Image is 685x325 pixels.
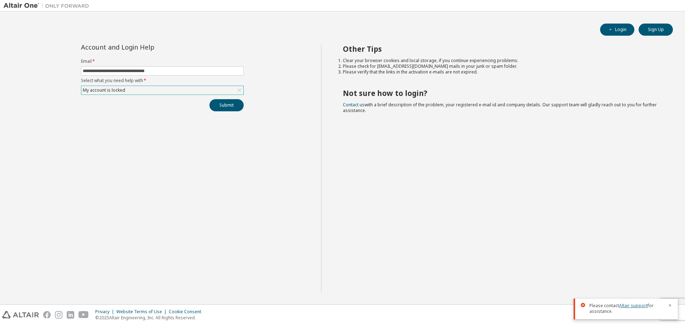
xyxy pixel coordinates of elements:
a: Altair support [619,303,648,309]
img: linkedin.svg [67,311,74,319]
button: Submit [209,99,244,111]
img: instagram.svg [55,311,62,319]
div: Website Terms of Use [116,309,169,315]
img: youtube.svg [78,311,89,319]
span: with a brief description of the problem, your registered e-mail id and company details. Our suppo... [343,102,657,113]
img: facebook.svg [43,311,51,319]
button: Sign Up [639,24,673,36]
label: Select what you need help with [81,78,244,83]
div: My account is locked [81,86,243,95]
h2: Not sure how to login? [343,88,660,98]
img: altair_logo.svg [2,311,39,319]
li: Please verify that the links in the activation e-mails are not expired. [343,69,660,75]
div: My account is locked [82,86,126,94]
li: Clear your browser cookies and local storage, if you continue experiencing problems. [343,58,660,64]
div: Privacy [95,309,116,315]
p: © 2025 Altair Engineering, Inc. All Rights Reserved. [95,315,205,321]
li: Please check for [EMAIL_ADDRESS][DOMAIN_NAME] mails in your junk or spam folder. [343,64,660,69]
div: Account and Login Help [81,44,211,50]
div: Cookie Consent [169,309,205,315]
img: Altair One [4,2,93,9]
span: Please contact for assistance. [589,303,664,314]
button: Login [600,24,634,36]
a: Contact us [343,102,365,108]
h2: Other Tips [343,44,660,54]
label: Email [81,59,244,64]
